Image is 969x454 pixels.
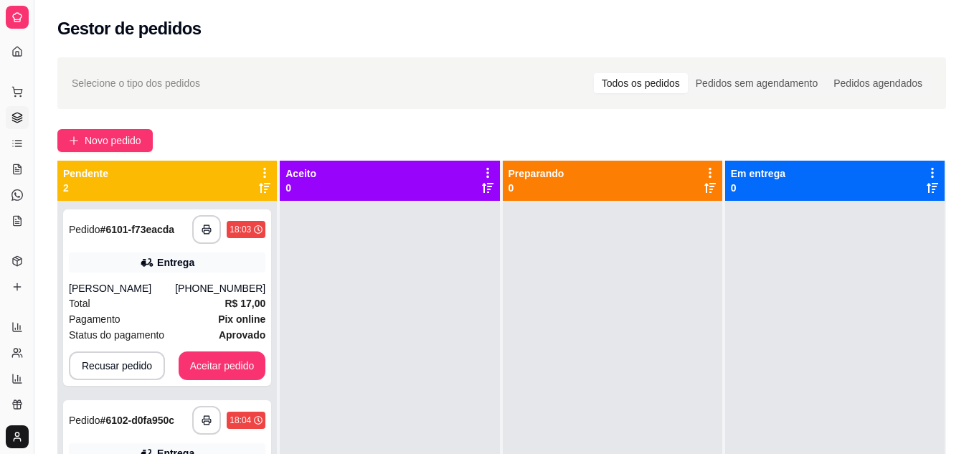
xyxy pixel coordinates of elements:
strong: Pix online [218,313,265,325]
div: Pedidos agendados [826,73,930,93]
div: Pedidos sem agendamento [688,73,826,93]
span: Status do pagamento [69,327,164,343]
p: Em entrega [731,166,785,181]
div: [PERSON_NAME] [69,281,175,295]
p: Pendente [63,166,108,181]
p: Preparando [509,166,564,181]
strong: # 6101-f73eacda [100,224,175,235]
div: 18:03 [230,224,251,235]
p: 0 [285,181,316,195]
span: Total [69,295,90,311]
div: Todos os pedidos [594,73,688,93]
div: 18:04 [230,415,251,426]
strong: R$ 17,00 [224,298,265,309]
span: Novo pedido [85,133,141,148]
p: Aceito [285,166,316,181]
span: Pedido [69,224,100,235]
span: plus [69,136,79,146]
span: Pedido [69,415,100,426]
div: Entrega [157,255,194,270]
span: Pagamento [69,311,120,327]
button: Novo pedido [57,129,153,152]
span: Selecione o tipo dos pedidos [72,75,200,91]
button: Aceitar pedido [179,351,266,380]
strong: aprovado [219,329,265,341]
strong: # 6102-d0fa950c [100,415,175,426]
h2: Gestor de pedidos [57,17,202,40]
p: 0 [509,181,564,195]
div: [PHONE_NUMBER] [175,281,265,295]
p: 0 [731,181,785,195]
p: 2 [63,181,108,195]
button: Recusar pedido [69,351,165,380]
